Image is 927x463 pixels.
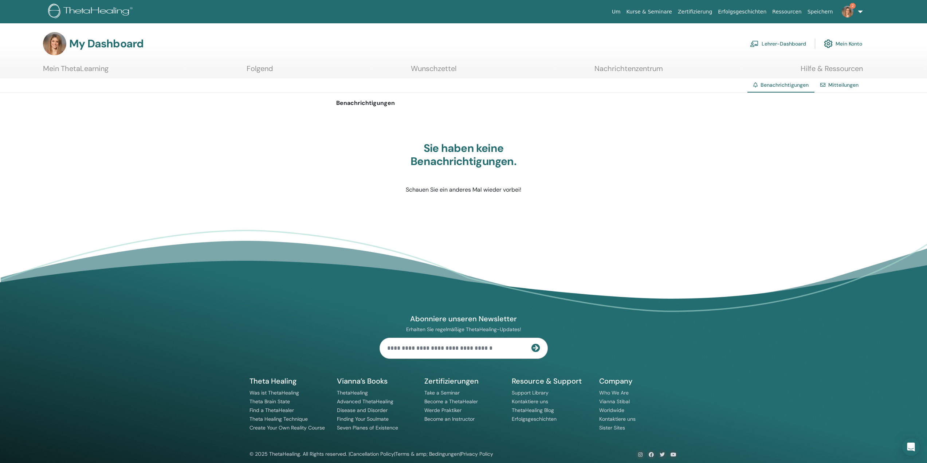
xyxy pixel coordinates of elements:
[805,5,836,19] a: Speichern
[250,376,328,386] h5: Theta Healing
[247,64,273,78] a: Folgend
[609,5,624,19] a: Um
[69,37,144,50] h3: My Dashboard
[411,64,456,78] a: Wunschzettel
[512,376,590,386] h5: Resource & Support
[624,5,675,19] a: Kurse & Seminare
[336,99,591,107] p: Benachrichtigungen
[842,6,853,17] img: default.jpg
[424,389,460,396] a: Take a Seminar
[424,398,478,405] a: Become a ThetaHealer
[43,64,109,78] a: Mein ThetaLearning
[337,416,389,422] a: Finding Your Soulmate
[250,424,325,431] a: Create Your Own Reality Course
[424,376,503,386] h5: Zertifizierungen
[828,82,859,88] a: Mitteilungen
[599,424,625,431] a: Sister Sites
[599,389,629,396] a: Who We Are
[761,82,809,88] span: Benachrichtigungen
[43,32,66,55] img: default.jpg
[594,64,663,78] a: Nachrichtenzentrum
[373,142,555,168] h3: Sie haben keine Benachrichtigungen.
[337,424,398,431] a: Seven Planes of Existence
[250,416,308,422] a: Theta Healing Technique
[380,314,548,323] h4: Abonniere unseren Newsletter
[424,416,475,422] a: Become an Instructor
[599,416,636,422] a: Kontaktiere uns
[337,407,388,413] a: Disease and Disorder
[395,451,460,457] a: Terms & amp; Bedingungen
[599,407,624,413] a: Worldwide
[801,64,863,78] a: Hilfe & Ressourcen
[512,416,557,422] a: Erfolgsgeschichten
[824,38,833,50] img: cog.svg
[337,398,393,405] a: Advanced ThetaHealing
[902,438,920,456] div: Open Intercom Messenger
[337,389,368,396] a: ThetaHealing
[350,451,394,457] a: Cancellation Policy
[512,389,549,396] a: Support Library
[750,36,806,52] a: Lehrer-Dashboard
[769,5,804,19] a: Ressourcen
[675,5,715,19] a: Zertifizierung
[380,326,548,333] p: Erhalten Sie regelmäßige ThetaHealing-Updates!
[424,407,461,413] a: Werde Praktiker
[599,398,630,405] a: Vianna Stibal
[250,389,299,396] a: Was ist ThetaHealing
[48,4,135,20] img: logo.png
[250,450,493,459] div: © 2025 ThetaHealing. All Rights reserved. | | |
[599,376,678,386] h5: Company
[512,407,554,413] a: ThetaHealing Blog
[461,451,493,457] a: Privacy Policy
[850,3,856,9] span: 2
[250,398,290,405] a: Theta Brain State
[250,407,294,413] a: Find a ThetaHealer
[512,398,548,405] a: Kontaktiere uns
[715,5,769,19] a: Erfolgsgeschichten
[824,36,862,52] a: Mein Konto
[750,40,759,47] img: chalkboard-teacher.svg
[337,376,416,386] h5: Vianna’s Books
[373,185,555,194] p: Schauen Sie ein anderes Mal wieder vorbei!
